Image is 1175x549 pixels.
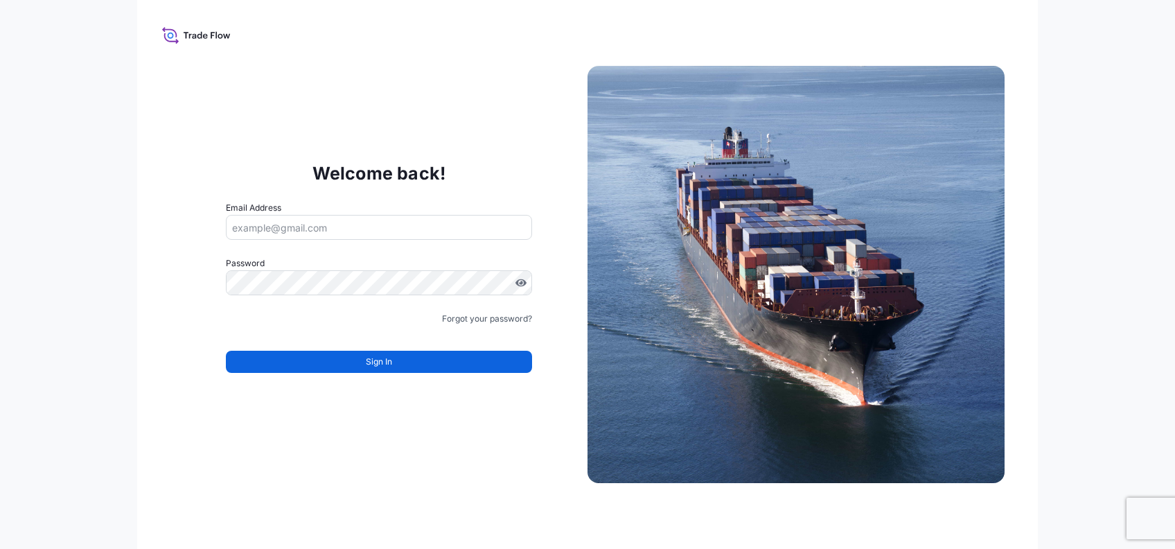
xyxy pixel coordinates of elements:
[515,277,527,288] button: Show password
[226,351,532,373] button: Sign In
[442,312,532,326] a: Forgot your password?
[226,201,281,215] label: Email Address
[226,215,532,240] input: example@gmail.com
[312,162,446,184] p: Welcome back!
[587,66,1005,483] img: Ship illustration
[226,256,532,270] label: Password
[366,355,392,369] span: Sign In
